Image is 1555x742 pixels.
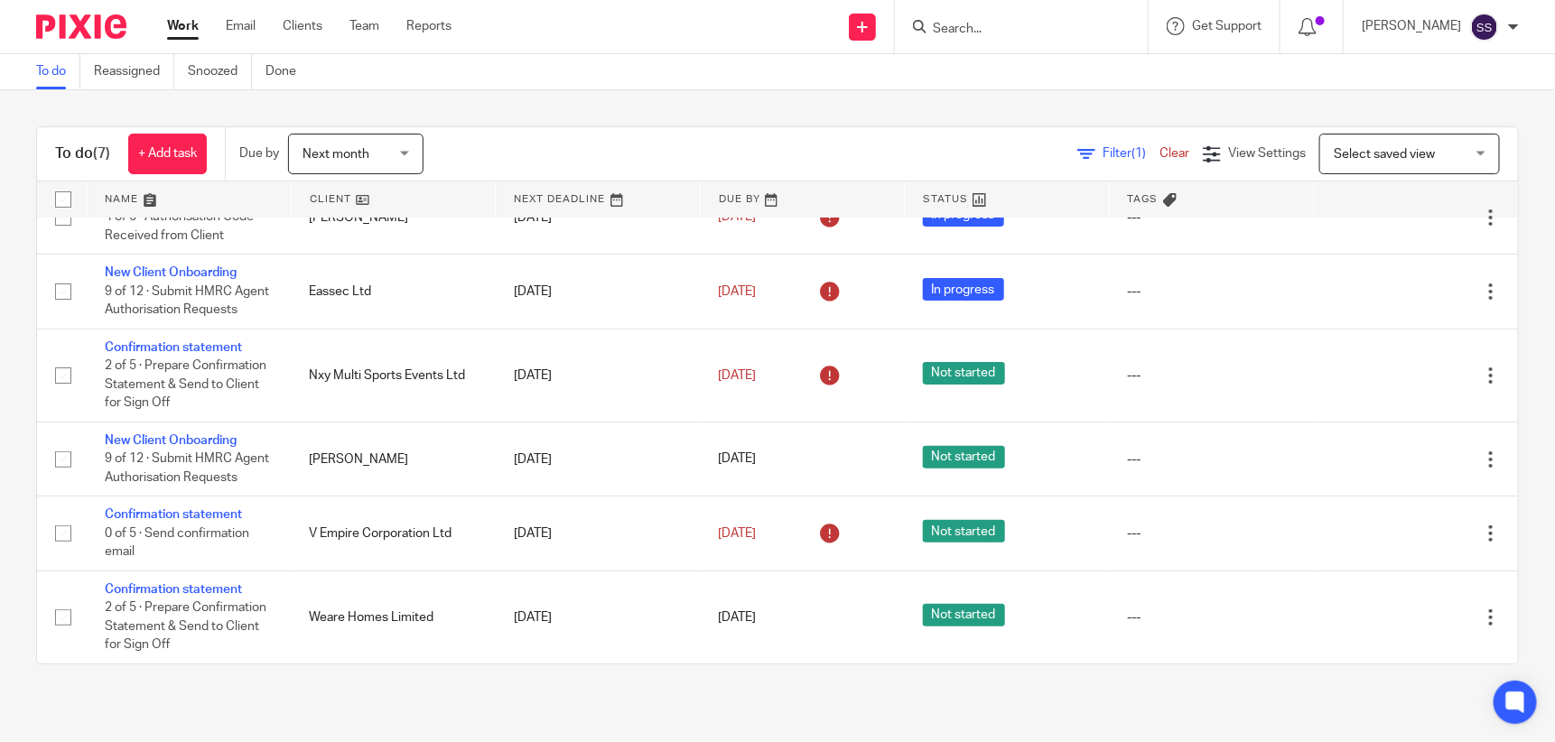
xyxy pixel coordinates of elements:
[349,17,379,35] a: Team
[1127,283,1295,301] div: ---
[291,496,495,570] td: V Empire Corporation Ltd
[291,422,495,496] td: [PERSON_NAME]
[188,54,252,89] a: Snoozed
[1127,366,1295,385] div: ---
[93,146,110,161] span: (7)
[718,211,756,224] span: [DATE]
[1103,147,1159,160] span: Filter
[167,17,199,35] a: Work
[923,604,1005,626] span: Not started
[718,369,756,382] span: [DATE]
[291,329,495,422] td: Nxy Multi Sports Events Ltd
[105,583,242,596] a: Confirmation statement
[1192,20,1262,32] span: Get Support
[718,527,756,540] span: [DATE]
[1334,148,1435,161] span: Select saved view
[1470,13,1499,42] img: svg%3E
[1127,450,1295,468] div: ---
[226,17,256,35] a: Email
[1128,194,1159,204] span: Tags
[923,362,1005,385] span: Not started
[239,144,279,162] p: Due by
[1131,147,1146,160] span: (1)
[1159,147,1189,160] a: Clear
[923,446,1005,468] span: Not started
[931,22,1094,38] input: Search
[1362,17,1461,35] p: [PERSON_NAME]
[718,611,756,624] span: [DATE]
[303,148,369,161] span: Next month
[718,285,756,298] span: [DATE]
[1228,147,1306,160] span: View Settings
[718,453,756,466] span: [DATE]
[923,520,1005,543] span: Not started
[496,422,700,496] td: [DATE]
[291,570,495,663] td: Weare Homes Limited
[283,17,322,35] a: Clients
[128,134,207,174] a: + Add task
[923,278,1004,301] span: In progress
[105,453,269,485] span: 9 of 12 · Submit HMRC Agent Authorisation Requests
[496,255,700,329] td: [DATE]
[105,285,269,317] span: 9 of 12 · Submit HMRC Agent Authorisation Requests
[406,17,452,35] a: Reports
[1127,524,1295,543] div: ---
[105,527,249,559] span: 0 of 5 · Send confirmation email
[105,434,237,447] a: New Client Onboarding
[105,359,266,409] span: 2 of 5 · Prepare Confirmation Statement & Send to Client for Sign Off
[105,601,266,651] span: 2 of 5 · Prepare Confirmation Statement & Send to Client for Sign Off
[265,54,310,89] a: Done
[105,266,237,279] a: New Client Onboarding
[105,341,242,354] a: Confirmation statement
[496,329,700,422] td: [DATE]
[1127,608,1295,626] div: ---
[496,496,700,570] td: [DATE]
[55,144,110,163] h1: To do
[36,14,126,39] img: Pixie
[105,508,242,521] a: Confirmation statement
[291,255,495,329] td: Eassec Ltd
[496,570,700,663] td: [DATE]
[94,54,174,89] a: Reassigned
[36,54,80,89] a: To do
